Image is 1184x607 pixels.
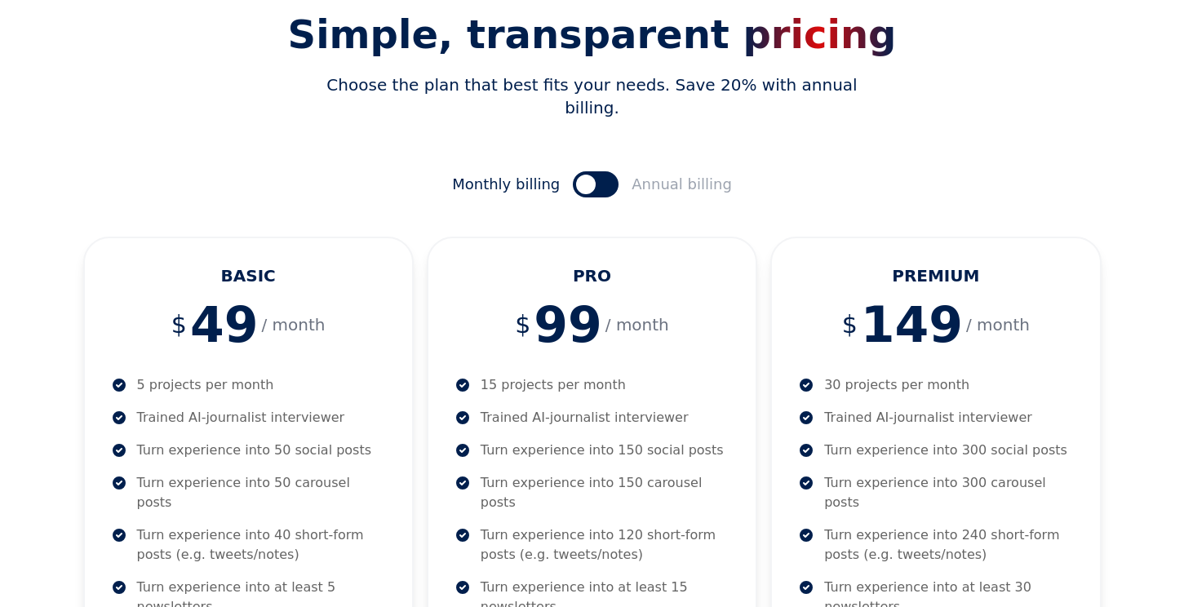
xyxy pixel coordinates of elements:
p: Trained AI-journalist interviewer [137,408,345,428]
p: 30 projects per month [824,375,969,395]
p: Trained AI-journalist interviewer [481,408,689,428]
span: Monthly billing [452,173,560,196]
p: Turn experience into 300 carousel posts [824,473,1073,512]
p: Turn experience into 40 short-form posts (e.g. tweets/notes) [137,525,386,565]
p: 5 projects per month [137,375,274,395]
h3: PREMIUM [798,264,1073,287]
h3: BASIC [111,264,386,287]
h3: PRO [455,264,729,287]
p: Turn experience into 50 social posts [137,441,372,460]
p: Turn experience into 150 carousel posts [481,473,729,512]
span: 99 [534,300,602,349]
p: Choose the plan that best fits your needs. Save 20% with annual billing. [318,73,867,119]
span: $ [171,310,187,339]
span: 149 [861,300,963,349]
span: $ [515,310,530,339]
span: / month [605,313,669,336]
span: / month [966,313,1030,336]
span: pricing [743,11,897,57]
p: Turn experience into 120 short-form posts (e.g. tweets/notes) [481,525,729,565]
h2: Simple, transparent [83,15,1102,54]
p: Turn experience into 150 social posts [481,441,724,460]
p: Turn experience into 50 carousel posts [137,473,386,512]
p: Trained AI-journalist interviewer [824,408,1032,428]
p: Turn experience into 300 social posts [824,441,1067,460]
span: $ [842,310,858,339]
span: / month [261,313,325,336]
span: 49 [190,300,259,349]
p: Turn experience into 240 short-form posts (e.g. tweets/notes) [824,525,1073,565]
span: Annual billing [632,173,732,196]
p: 15 projects per month [481,375,626,395]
